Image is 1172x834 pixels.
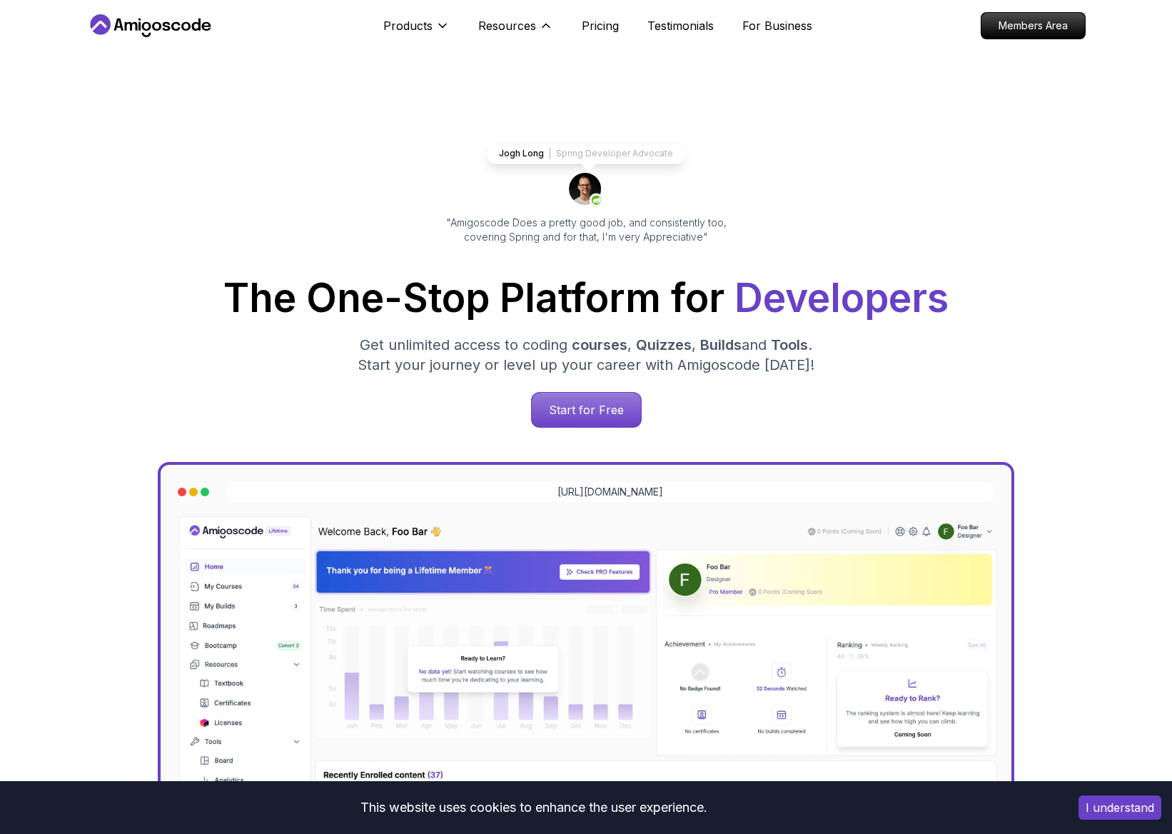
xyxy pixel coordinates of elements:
p: Start for Free [532,393,641,427]
a: For Business [742,17,812,34]
p: Members Area [981,13,1085,39]
span: courses [572,336,627,353]
a: Start for Free [531,392,642,428]
span: Builds [700,336,742,353]
span: Developers [734,274,949,321]
span: Quizzes [636,336,692,353]
p: Resources [478,17,536,34]
p: "Amigoscode Does a pretty good job, and consistently too, covering Spring and for that, I'm very ... [426,216,746,244]
a: Testimonials [647,17,714,34]
button: Accept cookies [1078,795,1161,820]
p: Get unlimited access to coding , , and . Start your journey or level up your career with Amigosco... [346,335,826,375]
a: [URL][DOMAIN_NAME] [557,485,663,499]
a: Pricing [582,17,619,34]
a: Members Area [981,12,1086,39]
div: This website uses cookies to enhance the user experience. [11,792,1057,823]
span: Tools [771,336,808,353]
h1: The One-Stop Platform for [98,278,1074,318]
button: Products [383,17,450,46]
button: Resources [478,17,553,46]
p: Products [383,17,433,34]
